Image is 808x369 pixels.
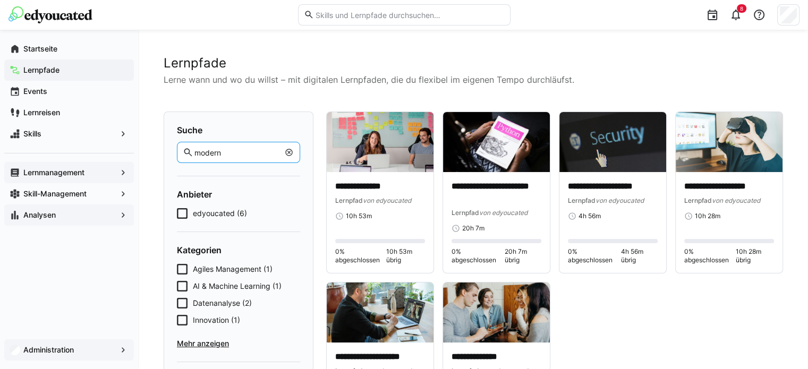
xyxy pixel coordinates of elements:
[177,125,300,135] h4: Suche
[335,196,363,204] span: Lernpfad
[712,196,760,204] span: von edyoucated
[193,315,240,325] span: Innovation (1)
[346,212,372,220] span: 10h 53m
[335,247,386,264] span: 0% abgeschlossen
[452,209,479,217] span: Lernpfad
[193,148,279,157] input: Lernpfade suchen
[193,208,247,219] span: edyoucated (6)
[164,55,783,71] h2: Lernpfade
[177,189,300,200] h4: Anbieter
[193,298,252,308] span: Datenanalyse (2)
[568,196,596,204] span: Lernpfad
[177,338,300,349] span: Mehr anzeigen
[443,112,550,172] img: image
[193,264,273,274] span: Agiles Management (1)
[736,247,775,264] span: 10h 28m übrig
[314,10,504,20] input: Skills und Lernpfade durchsuchen…
[443,282,550,342] img: image
[505,247,541,264] span: 20h 7m übrig
[695,212,720,220] span: 10h 28m
[363,196,411,204] span: von edyoucated
[164,73,783,86] p: Lerne wann und wo du willst – mit digitalen Lernpfaden, die du flexibel im eigenen Tempo durchläu...
[684,196,712,204] span: Lernpfad
[327,282,433,342] img: image
[676,112,783,172] img: image
[596,196,644,204] span: von edyoucated
[452,247,505,264] span: 0% abgeschlossen
[327,112,433,172] img: image
[621,247,658,264] span: 4h 56m übrig
[193,281,282,291] span: AI & Machine Learning (1)
[740,5,743,12] span: 8
[579,212,601,220] span: 4h 56m
[684,247,736,264] span: 0% abgeschlossen
[479,209,528,217] span: von edyoucated
[386,247,425,264] span: 10h 53m übrig
[559,112,666,172] img: image
[462,224,484,233] span: 20h 7m
[177,245,300,255] h4: Kategorien
[568,247,621,264] span: 0% abgeschlossen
